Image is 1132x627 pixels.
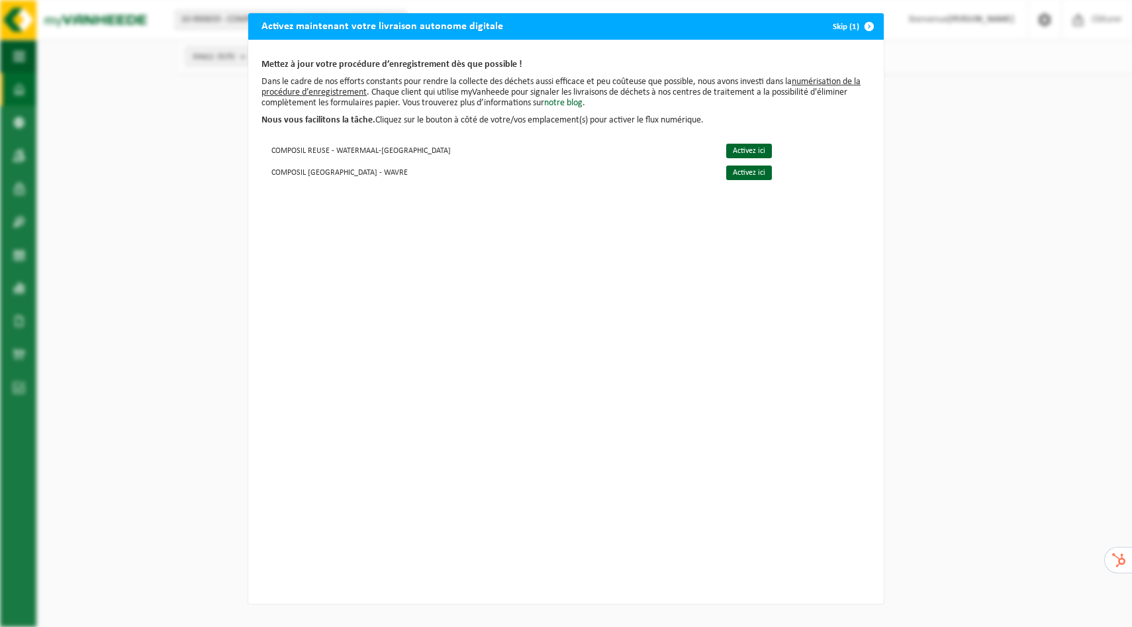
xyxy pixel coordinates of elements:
h2: Activez maintenant votre livraison autonome digitale [248,13,516,38]
u: numérisation de la procédure d’enregistrement [261,77,861,97]
a: notre blog [544,98,583,108]
p: Cliquez sur le bouton à côté de votre/vos emplacement(s) pour activer le flux numérique. [261,115,871,126]
a: Activez ici [726,166,772,180]
button: Skip (1) [822,13,882,40]
b: Nous vous facilitons la tâche. [261,115,375,125]
td: COMPOSIL REUSE - WATERMAAL-[GEOGRAPHIC_DATA] [261,139,715,161]
b: Mettez à jour votre procédure d’enregistrement dès que possible ! [261,60,522,70]
p: Dans le cadre de nos efforts constants pour rendre la collecte des déchets aussi efficace et peu ... [261,77,871,109]
a: Activez ici [726,144,772,158]
td: COMPOSIL [GEOGRAPHIC_DATA] - WAVRE [261,161,715,183]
